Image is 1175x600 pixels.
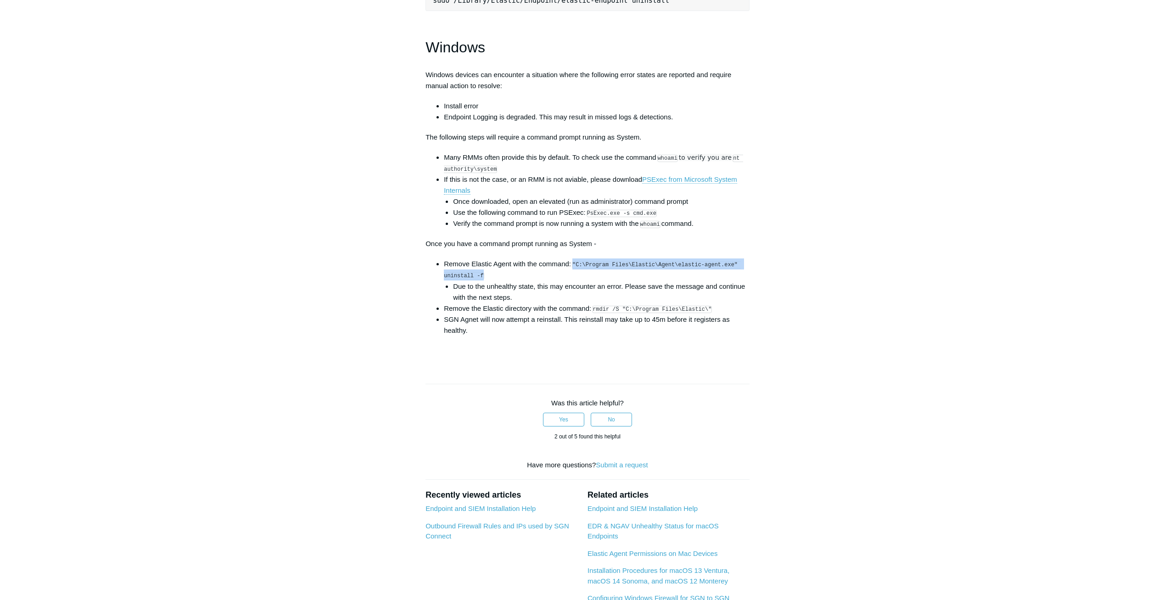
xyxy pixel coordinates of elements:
[592,306,712,313] code: rmdir /S "C:\Program Files\Elastic\"
[425,489,578,501] h2: Recently viewed articles
[657,155,678,162] code: whoami
[444,112,750,123] li: Endpoint Logging is degraded. This may result in missed logs & detections.
[453,207,750,218] li: Use the following command to run PSExec:
[425,132,750,143] p: The following steps will require a command prompt running as System.
[587,522,719,540] a: EDR & NGAV Unhealthy Status for macOS Endpoints
[679,154,732,161] span: to verify you are
[425,238,750,249] p: Once you have a command prompt running as System -
[453,218,750,229] li: Verify the command prompt is now running a system with the command.
[444,261,741,280] code: "C:\Program Files\Elastic\Agent\elastic-agent.exe" uninstall -f
[551,399,624,407] span: Was this article helpful?
[444,174,750,229] li: If this is not the case, or an RMM is not aviable, please download
[425,460,750,471] div: Have more questions?
[543,413,584,426] button: This article was helpful
[591,413,632,426] button: This article was not helpful
[444,175,737,195] a: PSExec from Microsoft System Internals
[587,550,717,557] a: Elastic Agent Permissions on Mac Devices
[425,36,750,59] h1: Windows
[444,155,743,173] code: nt authority\system
[596,461,648,469] a: Submit a request
[444,303,750,314] li: Remove the Elastic directory with the command:
[444,152,750,174] li: Many RMMs often provide this by default. To check use the command
[425,522,569,540] a: Outbound Firewall Rules and IPs used by SGN Connect
[587,566,729,585] a: Installation Procedures for macOS 13 Ventura, macOS 14 Sonoma, and macOS 12 Monterey
[554,433,621,440] span: 2 out of 5 found this helpful
[453,196,750,207] li: Once downloaded, open an elevated (run as administrator) command prompt
[425,69,750,91] p: Windows devices can encounter a situation where the following error states are reported and requi...
[444,101,750,112] li: Install error
[587,505,698,512] a: Endpoint and SIEM Installation Help
[640,221,660,228] code: whoami
[444,314,750,336] li: SGN Agnet will now attempt a reinstall. This reinstall may take up to 45m before it registers as ...
[453,281,750,303] li: Due to the unhealthy state, this may encounter an error. Please save the message and continue wit...
[587,210,657,217] code: PsExec.exe -s cmd.exe
[444,258,750,303] li: Remove Elastic Agent with the command:
[587,489,750,501] h2: Related articles
[425,505,536,512] a: Endpoint and SIEM Installation Help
